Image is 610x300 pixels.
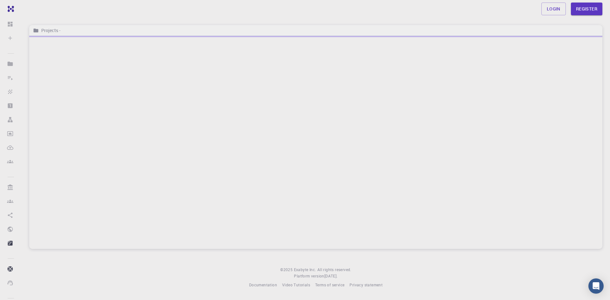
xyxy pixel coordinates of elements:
h6: Projects - [39,27,61,34]
span: Exabyte Inc. [294,267,316,272]
span: [DATE] . [324,273,338,278]
span: Documentation [249,282,277,287]
img: logo [5,6,14,12]
a: Exabyte Inc. [294,267,316,273]
a: Login [541,3,566,15]
nav: breadcrumb [32,27,62,34]
a: Register [571,3,602,15]
a: Terms of service [315,282,344,288]
span: Terms of service [315,282,344,287]
span: Privacy statement [349,282,383,287]
div: Open Intercom Messenger [588,278,604,294]
span: Platform version [294,273,324,279]
span: © 2025 [280,267,294,273]
a: Documentation [249,282,277,288]
a: [DATE]. [324,273,338,279]
a: Privacy statement [349,282,383,288]
span: All rights reserved. [317,267,351,273]
span: Video Tutorials [282,282,310,287]
a: Video Tutorials [282,282,310,288]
